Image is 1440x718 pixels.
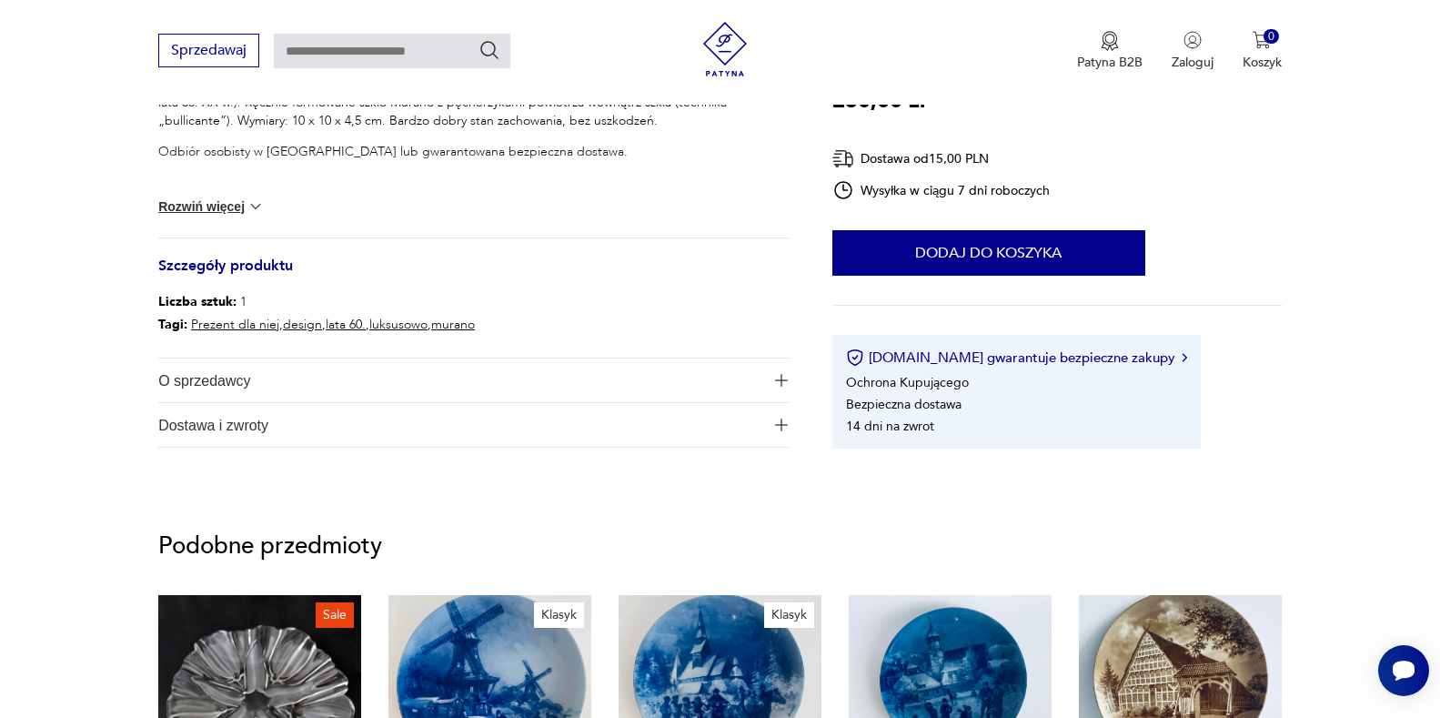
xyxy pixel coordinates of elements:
[846,349,1187,367] button: [DOMAIN_NAME] gwarantuje bezpieczne zakupy
[1253,31,1271,49] img: Ikona koszyka
[478,39,500,61] button: Szukaj
[369,316,428,333] a: luksusowo
[775,374,788,387] img: Ikona plusa
[846,417,934,434] li: 14 dni na zwrot
[158,359,763,402] span: O sprzedawcy
[158,316,187,333] b: Tagi:
[846,373,969,390] li: Ochrona Kupującego
[158,403,763,447] span: Dostawa i zwroty
[158,143,789,161] p: Odbiór osobisty w [GEOGRAPHIC_DATA] lub gwarantowana bezpieczna dostawa.
[1182,353,1187,362] img: Ikona strzałki w prawo
[326,316,366,333] a: lata 60.
[1243,31,1282,71] button: 0Koszyk
[158,197,264,216] button: Rozwiń więcej
[158,535,1282,557] p: Podobne przedmioty
[832,147,854,170] img: Ikona dostawy
[158,260,789,290] h3: Szczegóły produktu
[191,316,279,333] a: Prezent dla niej
[846,349,864,367] img: Ikona certyfikatu
[1172,31,1213,71] button: Zaloguj
[1378,645,1429,696] iframe: Smartsupp widget button
[1077,31,1143,71] a: Ikona medaluPatyna B2B
[698,22,752,76] img: Patyna - sklep z meblami i dekoracjami vintage
[1243,54,1282,71] p: Koszyk
[1077,31,1143,71] button: Patyna B2B
[846,395,962,412] li: Bezpieczna dostawa
[1183,31,1202,49] img: Ikonka użytkownika
[775,419,788,431] img: Ikona plusa
[158,290,475,313] p: 1
[247,197,265,216] img: chevron down
[158,359,789,402] button: Ikona plusaO sprzedawcy
[158,403,789,447] button: Ikona plusaDostawa i zwroty
[832,147,1051,170] div: Dostawa od 15,00 PLN
[283,316,322,333] a: design
[158,313,475,336] p: , , , ,
[431,316,475,333] a: murano
[158,293,237,310] b: Liczba sztuk:
[832,230,1145,276] button: Dodaj do koszyka
[1264,29,1279,45] div: 0
[832,179,1051,201] div: Wysyłka w ciągu 7 dni roboczych
[158,34,259,67] button: Sprzedawaj
[1077,54,1143,71] p: Patyna B2B
[158,46,259,58] a: Sprzedawaj
[1172,54,1213,71] p: Zaloguj
[1101,31,1119,51] img: Ikona medalu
